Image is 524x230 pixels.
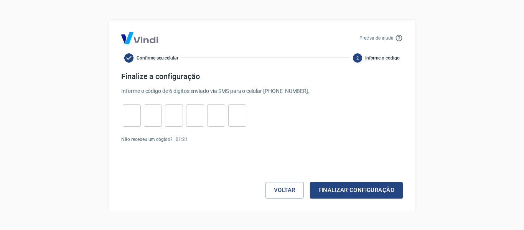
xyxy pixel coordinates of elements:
button: Voltar [265,182,304,198]
text: 2 [356,55,359,60]
p: 01 : 21 [176,136,188,143]
span: Confirme seu celular [137,55,178,61]
p: Precisa de ajuda [359,35,394,41]
span: Informe o código [365,55,400,61]
p: Informe o código de 6 dígitos enviado via SMS para o celular [PHONE_NUMBER] . [121,87,403,95]
button: Finalizar configuração [310,182,403,198]
img: Logo Vind [121,32,158,44]
p: Não recebeu um cógido? [121,136,173,143]
h4: Finalize a configuração [121,72,403,81]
